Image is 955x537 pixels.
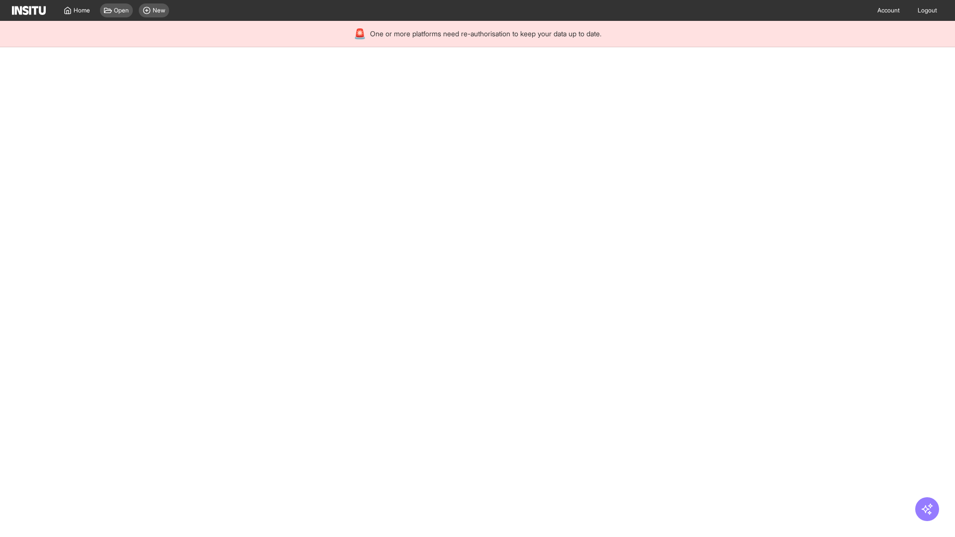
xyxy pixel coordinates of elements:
[370,29,601,39] span: One or more platforms need re-authorisation to keep your data up to date.
[153,6,165,14] span: New
[74,6,90,14] span: Home
[354,27,366,41] div: 🚨
[12,6,46,15] img: Logo
[114,6,129,14] span: Open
